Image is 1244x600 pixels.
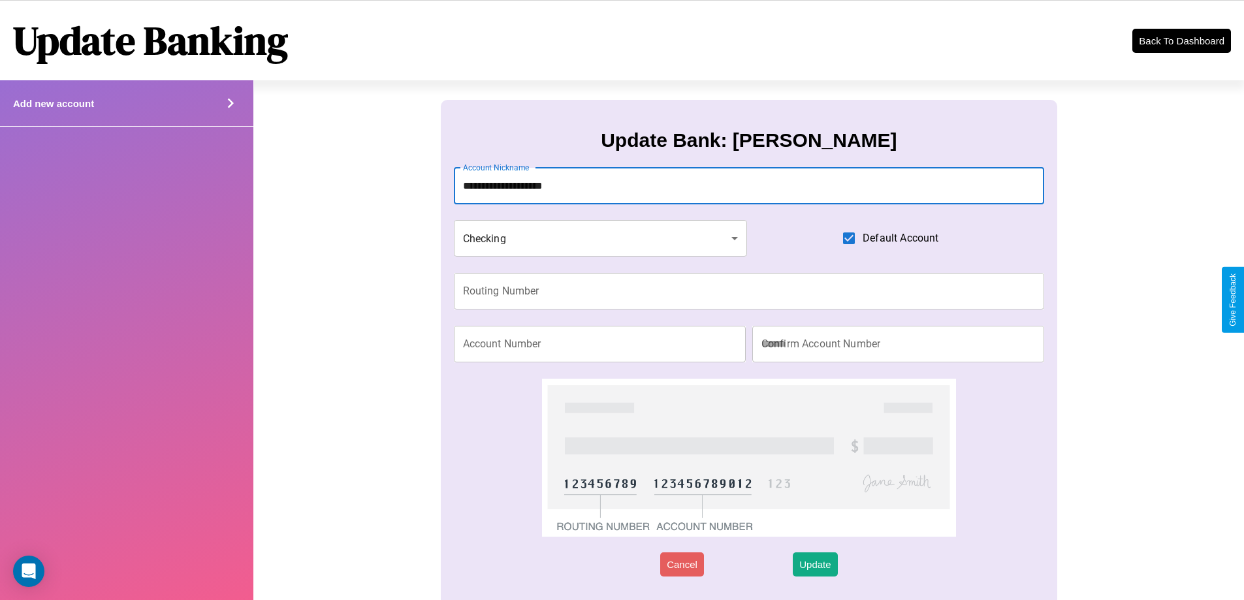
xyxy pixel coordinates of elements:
button: Back To Dashboard [1132,29,1231,53]
label: Account Nickname [463,162,530,173]
h4: Add new account [13,98,94,109]
span: Default Account [863,230,938,246]
div: Checking [454,220,748,257]
div: Give Feedback [1228,274,1237,326]
img: check [542,379,955,537]
h3: Update Bank: [PERSON_NAME] [601,129,897,151]
button: Cancel [660,552,704,576]
div: Open Intercom Messenger [13,556,44,587]
button: Update [793,552,837,576]
h1: Update Banking [13,14,288,67]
